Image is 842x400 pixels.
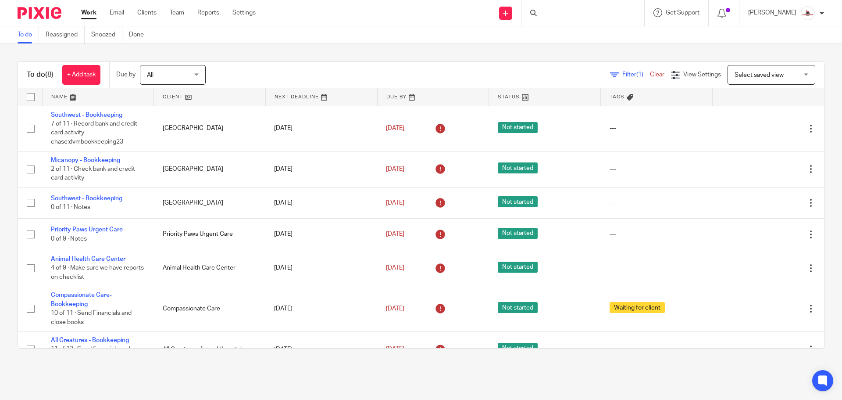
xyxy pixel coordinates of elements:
[498,343,538,354] span: Not started
[51,256,125,262] a: Animal Health Care Center
[27,70,54,79] h1: To do
[51,265,144,280] span: 4 of 9 · Make sure we have reports on checklist
[51,346,130,362] span: 11 of 12 · Send financials and close books
[386,306,404,312] span: [DATE]
[51,195,122,202] a: Southwest - Bookkeeping
[498,228,538,239] span: Not started
[51,112,122,118] a: Southwest - Bookkeeping
[498,302,538,313] span: Not started
[129,26,150,43] a: Done
[735,72,784,78] span: Select saved view
[610,165,704,173] div: ---
[610,345,704,354] div: ---
[51,337,129,343] a: All Creatures - Bookkeeping
[170,8,184,17] a: Team
[232,8,256,17] a: Settings
[154,219,266,250] td: Priority Paws Urgent Care
[622,72,650,78] span: Filter
[51,236,87,242] span: 0 of 9 · Notes
[265,219,377,250] td: [DATE]
[386,200,404,206] span: [DATE]
[81,8,96,17] a: Work
[18,26,39,43] a: To do
[137,8,157,17] a: Clients
[498,196,538,207] span: Not started
[386,166,404,172] span: [DATE]
[51,292,112,307] a: Compassionate Care-Bookkeeping
[51,310,132,325] span: 10 of 11 · Send Financials and close books
[154,151,266,187] td: [GEOGRAPHIC_DATA]
[610,198,704,207] div: ---
[154,106,266,151] td: [GEOGRAPHIC_DATA]
[51,204,90,210] span: 0 of 11 · Notes
[265,151,377,187] td: [DATE]
[265,250,377,286] td: [DATE]
[91,26,122,43] a: Snoozed
[498,122,538,133] span: Not started
[636,72,643,78] span: (1)
[51,166,135,181] span: 2 of 11 · Check bank and credit card activity
[650,72,664,78] a: Clear
[265,332,377,368] td: [DATE]
[610,263,704,272] div: ---
[265,106,377,151] td: [DATE]
[265,286,377,332] td: [DATE]
[147,72,153,78] span: All
[116,70,136,79] p: Due by
[386,231,404,237] span: [DATE]
[610,230,704,238] div: ---
[748,8,796,17] p: [PERSON_NAME]
[51,157,120,163] a: Micanopy - Bookkeeping
[386,346,404,353] span: [DATE]
[62,65,100,85] a: + Add task
[154,250,266,286] td: Animal Health Care Center
[386,265,404,271] span: [DATE]
[498,162,538,173] span: Not started
[265,187,377,219] td: [DATE]
[610,94,624,99] span: Tags
[666,10,699,16] span: Get Support
[683,72,721,78] span: View Settings
[154,332,266,368] td: All Creatures Animal Hospital
[45,71,54,78] span: (8)
[154,187,266,219] td: [GEOGRAPHIC_DATA]
[197,8,219,17] a: Reports
[51,121,137,145] span: 7 of 11 · Record bank and credit card activity chase:dvmbookkeeping23
[498,262,538,273] span: Not started
[610,302,665,313] span: Waiting for client
[110,8,124,17] a: Email
[610,124,704,133] div: ---
[154,286,266,332] td: Compassionate Care
[51,227,123,233] a: Priority Paws Urgent Care
[801,6,815,20] img: EtsyProfilePhoto.jpg
[46,26,85,43] a: Reassigned
[386,125,404,131] span: [DATE]
[18,7,61,19] img: Pixie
